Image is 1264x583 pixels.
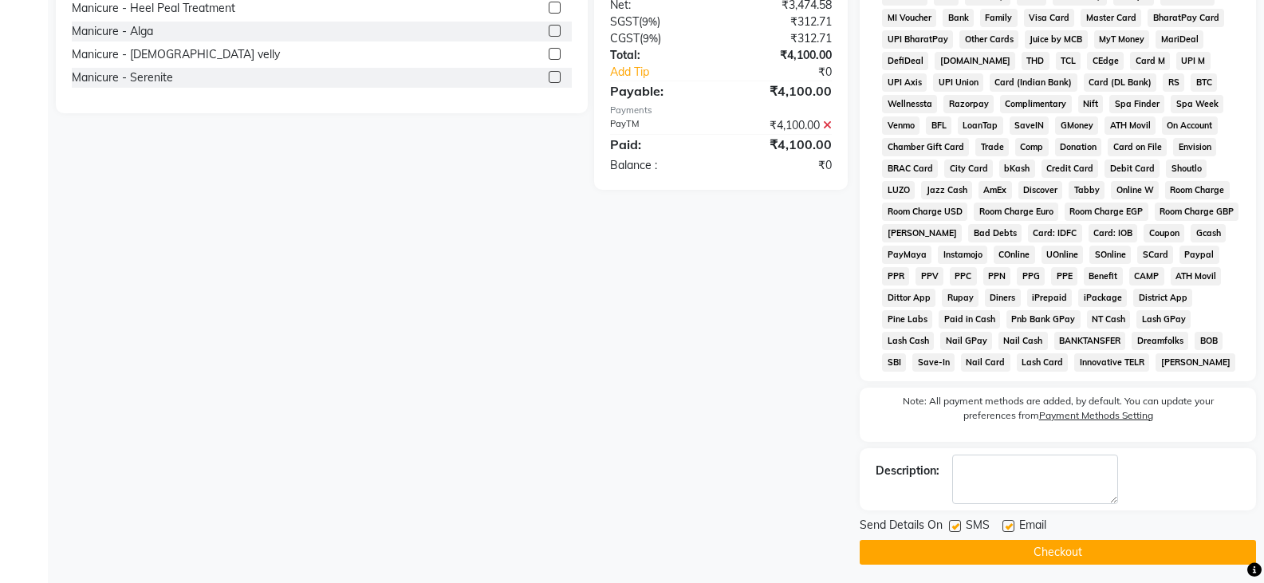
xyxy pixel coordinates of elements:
[598,14,721,30] div: ( )
[1165,181,1230,199] span: Room Charge
[921,181,972,199] span: Jazz Cash
[1156,353,1235,372] span: [PERSON_NAME]
[1028,224,1082,242] span: Card: IDFC
[1111,181,1159,199] span: Online W
[721,47,844,64] div: ₹4,100.00
[882,332,934,350] span: Lash Cash
[882,52,928,70] span: DefiDeal
[1054,332,1126,350] span: BANKTANSFER
[1055,116,1098,135] span: GMoney
[1171,267,1222,286] span: ATH Movil
[1084,267,1123,286] span: Benefit
[1089,246,1131,264] span: SOnline
[882,138,969,156] span: Chamber Gift Card
[1191,73,1217,92] span: BTC
[1078,95,1104,113] span: Nift
[1173,138,1216,156] span: Envision
[980,9,1018,27] span: Family
[1006,310,1081,329] span: Pnb Bank GPay
[1195,332,1223,350] span: BOB
[72,23,153,40] div: Manicure - Alga
[1042,160,1099,178] span: Credit Card
[944,160,993,178] span: City Card
[721,117,844,134] div: ₹4,100.00
[1000,95,1072,113] span: Complimentary
[610,31,640,45] span: CGST
[1078,289,1127,307] span: iPackage
[1042,246,1084,264] span: UOnline
[999,160,1035,178] span: bKash
[72,46,280,63] div: Manicure - [DEMOGRAPHIC_DATA] velly
[721,14,844,30] div: ₹312.71
[1105,116,1156,135] span: ATH Movil
[882,353,906,372] span: SBI
[882,310,932,329] span: Pine Labs
[860,540,1256,565] button: Checkout
[860,517,943,537] span: Send Details On
[940,332,992,350] span: Nail GPay
[882,181,915,199] span: LUZO
[1171,95,1223,113] span: Spa Week
[990,73,1077,92] span: Card (Indian Bank)
[610,104,832,117] div: Payments
[598,157,721,174] div: Balance :
[979,181,1012,199] span: AmEx
[958,116,1003,135] span: LoanTap
[876,394,1240,429] label: Note: All payment methods are added, by default. You can update your preferences from
[1108,138,1167,156] span: Card on File
[975,138,1009,156] span: Trade
[598,81,721,100] div: Payable:
[721,135,844,154] div: ₹4,100.00
[1191,224,1226,242] span: Gcash
[1056,52,1081,70] span: TCL
[943,95,994,113] span: Razorpay
[1094,30,1150,49] span: MyT Money
[882,267,909,286] span: PPR
[1144,224,1184,242] span: Coupon
[968,224,1022,242] span: Bad Debts
[985,289,1021,307] span: Diners
[966,517,990,537] span: SMS
[882,30,953,49] span: UPI BharatPay
[943,9,974,27] span: Bank
[721,157,844,174] div: ₹0
[1087,310,1131,329] span: NT Cash
[1015,138,1049,156] span: Comp
[994,246,1035,264] span: COnline
[598,47,721,64] div: Total:
[1055,138,1102,156] span: Donation
[72,69,173,86] div: Manicure - Serenite
[1155,203,1239,221] span: Room Charge GBP
[916,267,943,286] span: PPV
[1069,181,1105,199] span: Tabby
[882,203,967,221] span: Room Charge USD
[1163,73,1184,92] span: RS
[882,95,937,113] span: Wellnessta
[882,289,935,307] span: Dittor App
[938,246,987,264] span: Instamojo
[1109,95,1164,113] span: Spa Finder
[1084,73,1157,92] span: Card (DL Bank)
[1027,289,1073,307] span: iPrepaid
[1129,267,1164,286] span: CAMP
[1010,116,1049,135] span: SaveIN
[1039,408,1153,423] label: Payment Methods Setting
[1081,9,1141,27] span: Master Card
[1162,116,1218,135] span: On Account
[882,246,931,264] span: PayMaya
[882,116,919,135] span: Venmo
[882,73,927,92] span: UPI Axis
[1132,332,1188,350] span: Dreamfolks
[1130,52,1170,70] span: Card M
[882,160,938,178] span: BRAC Card
[642,15,657,28] span: 9%
[998,332,1048,350] span: Nail Cash
[974,203,1058,221] span: Room Charge Euro
[610,14,639,29] span: SGST
[935,52,1015,70] span: [DOMAIN_NAME]
[1137,246,1173,264] span: SCard
[1017,267,1045,286] span: PPG
[939,310,1000,329] span: Paid in Cash
[1105,160,1160,178] span: Debit Card
[1025,30,1088,49] span: Juice by MCB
